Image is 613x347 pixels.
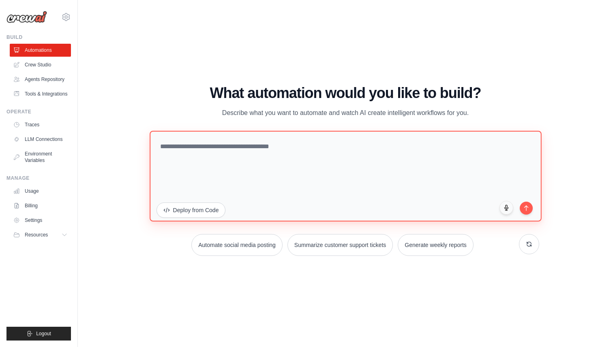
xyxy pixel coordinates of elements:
a: Crew Studio [10,58,71,71]
button: Resources [10,228,71,241]
div: Manage [6,175,71,181]
a: LLM Connections [10,133,71,146]
h1: What automation would you like to build? [152,85,540,101]
a: Traces [10,118,71,131]
button: Logout [6,327,71,341]
button: Automate social media posting [191,234,283,256]
button: Deploy from Code [156,202,226,218]
a: Settings [10,214,71,227]
div: Build [6,34,71,40]
a: Automations [10,44,71,57]
a: Tools & Integrations [10,87,71,100]
button: Generate weekly reports [398,234,474,256]
img: Logo [6,11,47,23]
a: Usage [10,185,71,198]
a: Environment Variables [10,147,71,167]
p: Describe what you want to automate and watch AI create intelligent workflows for you. [209,108,482,118]
a: Billing [10,199,71,212]
a: Agents Repository [10,73,71,86]
div: Operate [6,109,71,115]
span: Resources [25,232,48,238]
button: Summarize customer support tickets [287,234,393,256]
span: Logout [36,330,51,337]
